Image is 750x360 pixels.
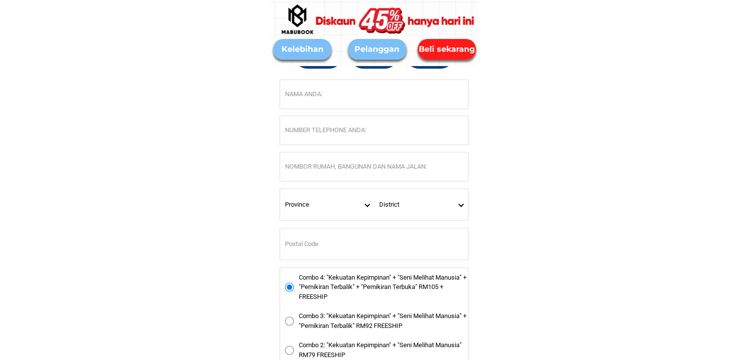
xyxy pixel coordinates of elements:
input: Input address [280,152,468,181]
input: Input postal_code [280,228,468,259]
span: Combo 2: "Kekuatan Kepimpinan" + "Seni Melihat Manusia" RM79 FREESHIP [299,340,468,360]
div: Pelanggan [348,43,406,55]
span: Combo 4: "Kekuatan Kepimpinan" + "Seni Melihat Manusia" + "Pemikiran Terbalik" + "Pemikiran Terbu... [299,273,468,302]
select: Select district [374,189,468,220]
span: Combo 3: "Kekuatan Kepimpinan" + "Seni Melihat Manusia" + "Pemikiran Terbalik" RM92 FREESHIP [299,311,468,330]
input: Combo 3: "Kekuatan Kepimpinan" + "Seni Melihat Manusia" + "Pemikiran Terbalik" RM92 FREESHIP [285,317,294,325]
input: Input phone_number [280,116,468,144]
div: Beli sekarang [418,43,476,55]
input: Combo 4: "Kekuatan Kepimpinan" + "Seni Melihat Manusia" + "Pemikiran Terbalik" + "Pemikiran Terbu... [285,283,294,291]
div: Kelebihan [273,43,331,55]
select: Select province [280,189,374,220]
input: Combo 2: "Kekuatan Kepimpinan" + "Seni Melihat Manusia" RM79 FREESHIP [285,346,294,355]
input: Input full_name [280,80,468,108]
